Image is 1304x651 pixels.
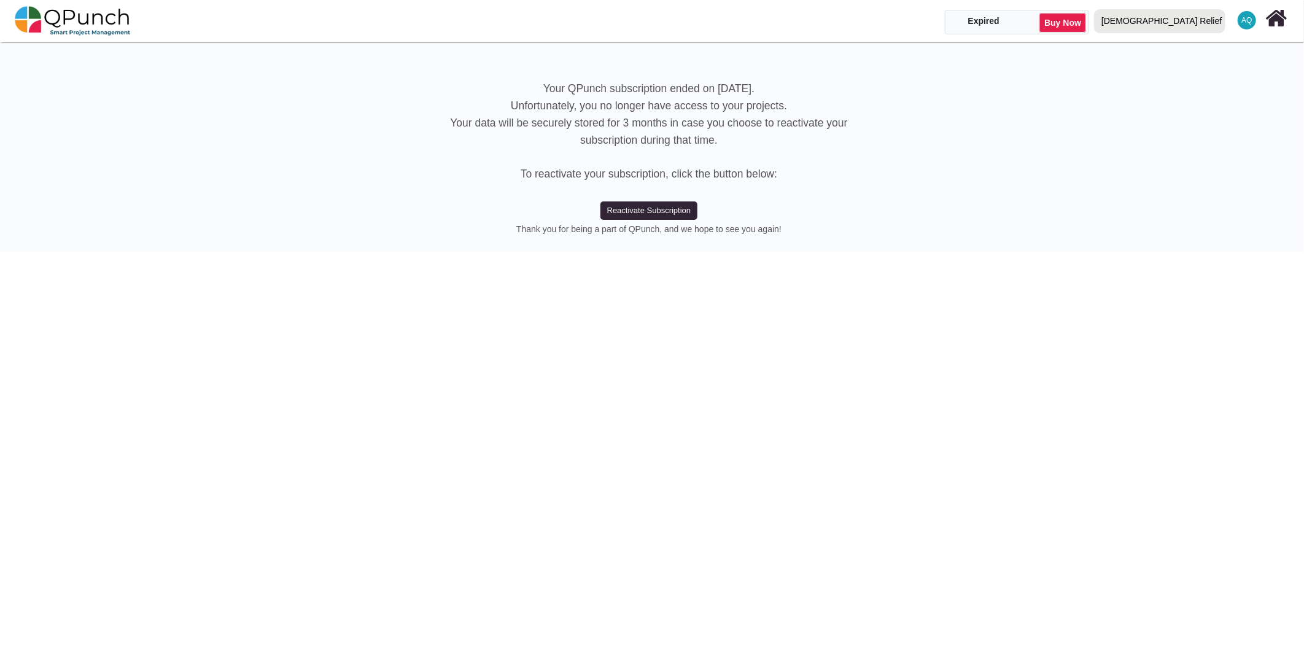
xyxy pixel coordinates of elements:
[9,224,1289,235] h6: Thank you for being a part of QPunch, and we hope to see you again!
[9,117,1289,130] h5: Your data will be securely stored for 3 months in case you choose to reactivate your
[9,134,1289,147] h5: subscription during that time.
[1238,11,1256,29] span: Aamar Qayum
[968,16,999,26] span: Expired
[1089,1,1230,41] a: [DEMOGRAPHIC_DATA] Relief
[9,82,1289,95] h5: Your QPunch subscription ended on [DATE].
[1241,17,1252,24] span: AQ
[1266,7,1287,30] i: Home
[15,2,131,39] img: qpunch-sp.fa6292f.png
[600,201,697,220] button: Reactivate Subscription
[1230,1,1263,40] a: AQ
[1039,13,1086,33] a: Buy Now
[1101,10,1222,32] div: [DEMOGRAPHIC_DATA] Relief
[9,168,1289,181] h5: To reactivate your subscription, click the button below:
[9,99,1289,112] h5: Unfortunately, you no longer have access to your projects.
